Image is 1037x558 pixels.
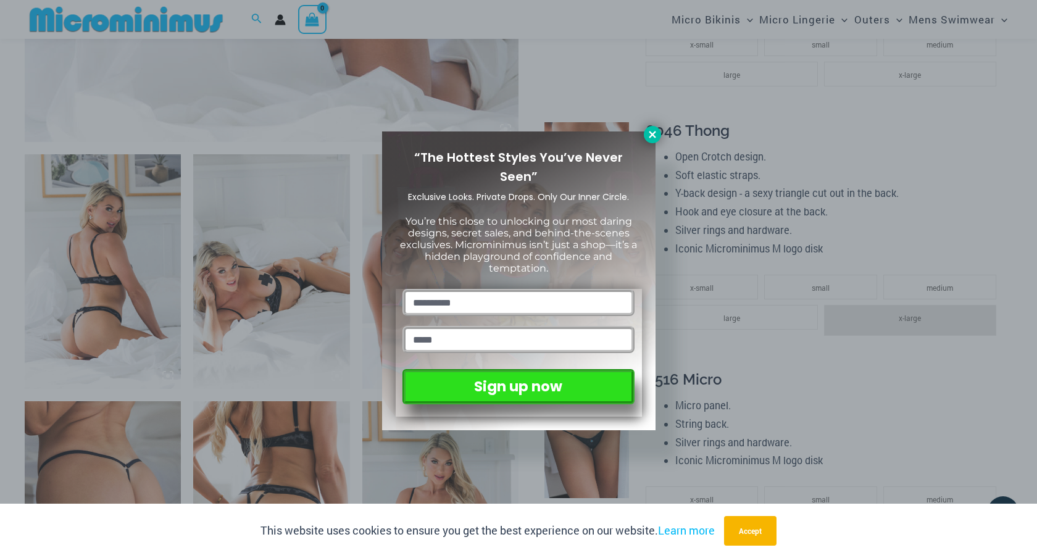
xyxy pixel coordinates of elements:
[402,369,634,404] button: Sign up now
[724,516,777,546] button: Accept
[408,191,629,203] span: Exclusive Looks. Private Drops. Only Our Inner Circle.
[658,523,715,538] a: Learn more
[414,149,623,185] span: “The Hottest Styles You’ve Never Seen”
[260,522,715,540] p: This website uses cookies to ensure you get the best experience on our website.
[644,126,661,143] button: Close
[400,215,637,275] span: You’re this close to unlocking our most daring designs, secret sales, and behind-the-scenes exclu...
